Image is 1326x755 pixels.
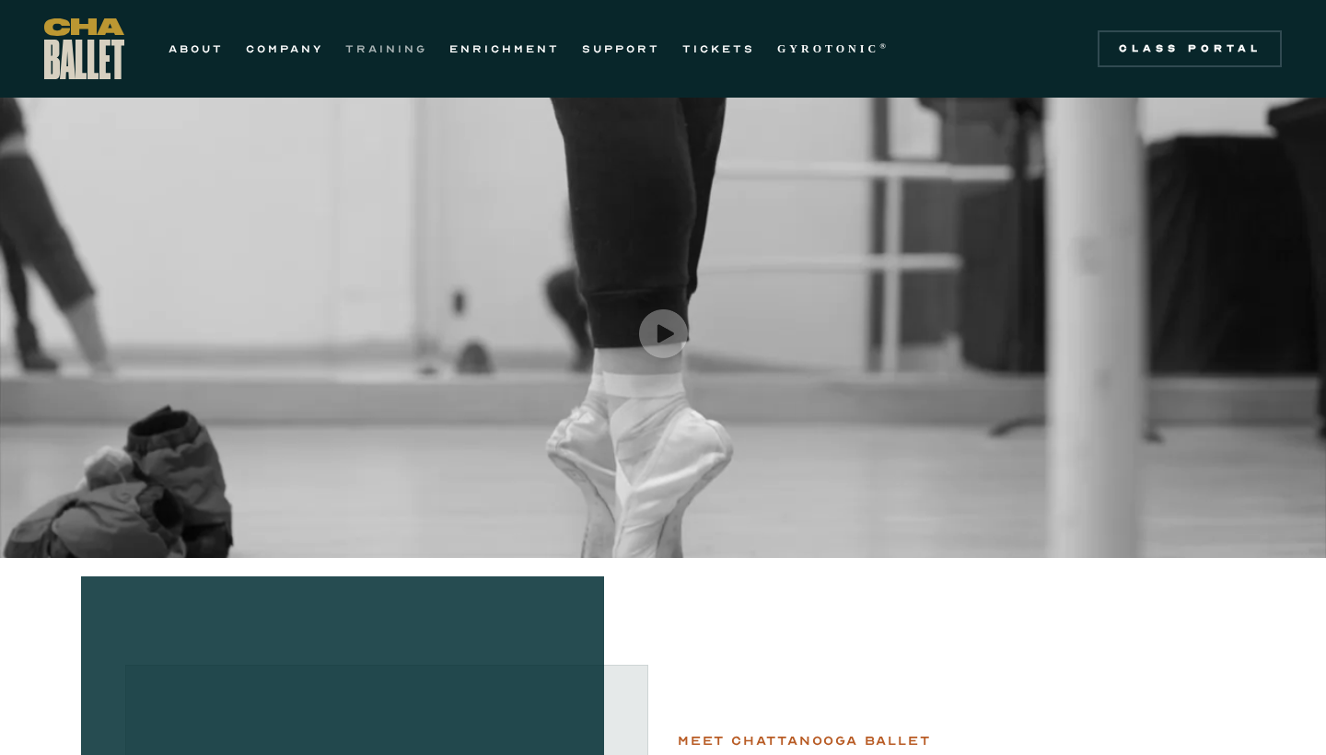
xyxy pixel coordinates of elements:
[777,38,890,60] a: GYROTONIC®
[879,41,890,51] sup: ®
[169,38,224,60] a: ABOUT
[1098,30,1282,67] a: Class Portal
[345,38,427,60] a: TRAINING
[582,38,660,60] a: SUPPORT
[777,42,879,55] strong: GYROTONIC
[1109,41,1271,56] div: Class Portal
[449,38,560,60] a: ENRICHMENT
[246,38,323,60] a: COMPANY
[678,730,930,752] div: Meet chattanooga ballet
[682,38,755,60] a: TICKETS
[44,18,124,79] a: home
